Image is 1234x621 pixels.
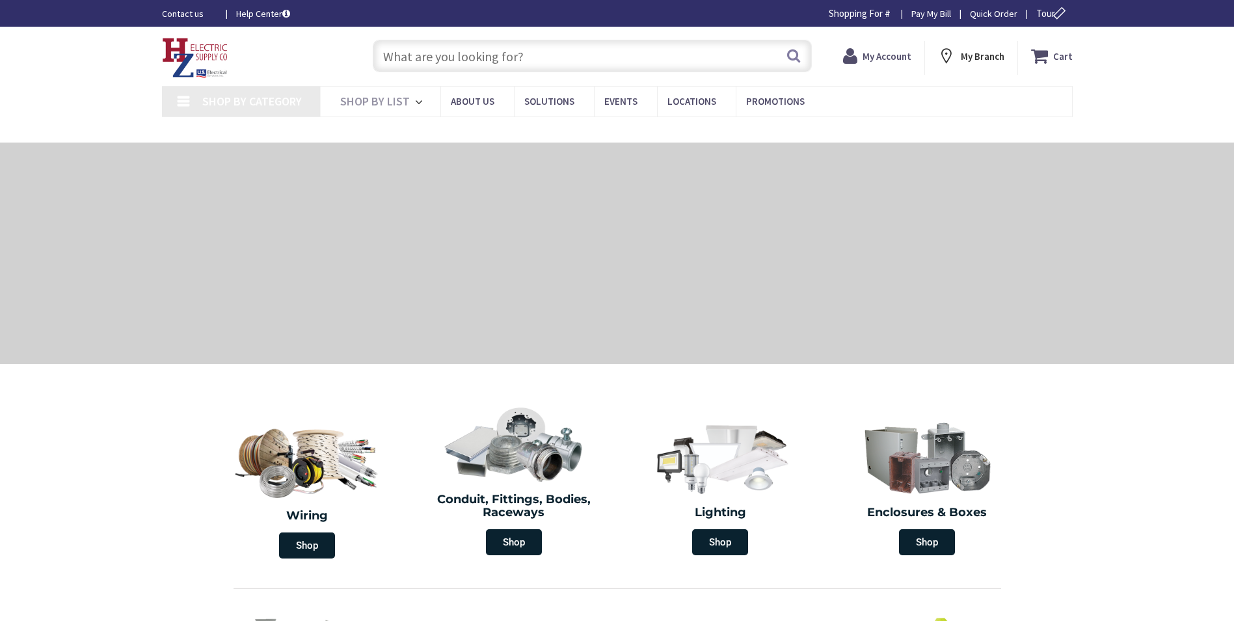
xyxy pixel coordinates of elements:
[899,529,955,555] span: Shop
[970,7,1017,20] a: Quick Order
[1036,7,1069,20] span: Tour
[911,7,951,20] a: Pay My Bill
[833,506,1021,519] h2: Enclosures & Boxes
[279,532,335,559] span: Shop
[236,7,290,20] a: Help Center
[204,413,411,565] a: Wiring Shop
[1053,44,1073,68] strong: Cart
[627,506,814,519] h2: Lighting
[863,50,911,62] strong: My Account
[486,529,542,555] span: Shop
[961,50,1004,62] strong: My Branch
[373,40,812,72] input: What are you looking for?
[937,44,1004,68] div: My Branch
[885,7,891,20] strong: #
[340,94,410,109] span: Shop By List
[667,95,716,107] span: Locations
[414,400,614,562] a: Conduit, Fittings, Bodies, Raceways Shop
[621,413,821,562] a: Lighting Shop
[162,7,215,20] a: Contact us
[746,95,805,107] span: Promotions
[829,7,883,20] span: Shopping For
[211,510,405,523] h2: Wiring
[1031,44,1073,68] a: Cart
[202,94,302,109] span: Shop By Category
[420,493,608,519] h2: Conduit, Fittings, Bodies, Raceways
[162,38,228,78] img: HZ Electric Supply
[827,413,1027,562] a: Enclosures & Boxes Shop
[843,44,911,68] a: My Account
[451,95,494,107] span: About Us
[524,95,574,107] span: Solutions
[692,529,748,555] span: Shop
[604,95,637,107] span: Events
